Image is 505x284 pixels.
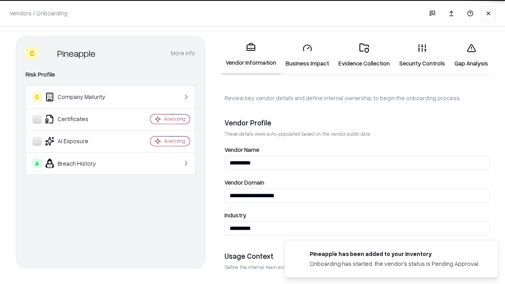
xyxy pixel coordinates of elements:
div: Analyzing [164,116,185,122]
div: Usage Context [224,251,490,261]
div: Vendor Profile [224,118,490,127]
a: Gap Analysis [450,37,493,74]
p: These details were auto-populated based on the vendor public data [224,131,490,137]
div: Pineapple [57,47,95,60]
div: C [32,92,42,102]
div: Onboarding has started, the vendor's status is Pending Approval. [310,260,479,268]
p: Review key vendor details and define internal ownership to begin the onboarding process. [224,94,490,102]
div: C [26,47,38,60]
p: Define the internal team and reason for using this vendor. This helps assess business relevance a... [224,264,490,271]
div: Risk Profile [26,70,195,79]
div: Certificates [32,114,127,124]
img: Pineapple [41,47,54,60]
div: Breach History [32,159,127,168]
div: Pineapple has been added to your inventory [310,250,479,258]
a: Security Controls [395,37,450,74]
img: pineappleenergy.com [294,250,303,259]
p: Vendors / Onboarding [9,9,67,17]
a: Vendor Information [221,36,281,75]
label: Vendor Domain [224,179,490,185]
button: More info [171,46,195,60]
div: A [32,159,42,168]
a: Evidence Collection [334,37,395,74]
div: Analyzing [164,138,185,144]
div: AI Exposure [32,136,127,146]
a: Business Impact [281,37,334,74]
label: Industry [224,212,490,218]
label: Vendor Name [224,147,490,153]
div: Company Maturity [32,92,127,102]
